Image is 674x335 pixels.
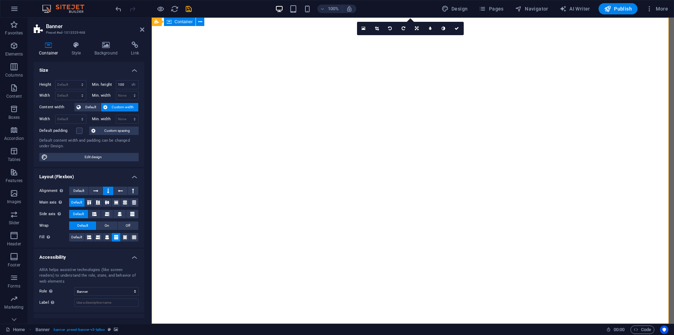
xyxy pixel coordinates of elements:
[560,5,590,12] span: AI Writer
[6,326,25,334] a: Click to cancel selection. Double-click to open Pages
[39,210,69,218] label: Side axis
[479,5,503,12] span: Pages
[66,41,89,56] h4: Style
[39,187,69,195] label: Alignment
[114,5,123,13] button: undo
[7,199,21,205] p: Images
[35,326,118,334] nav: breadcrumb
[105,221,109,230] span: On
[39,138,139,149] div: Default content width and padding can be changed under Design.
[439,3,471,14] button: Design
[89,41,126,56] h4: Background
[630,326,654,334] button: Code
[69,187,88,195] button: Default
[39,83,55,86] label: Height
[97,221,117,230] button: On
[74,103,101,111] button: Default
[34,168,144,181] h4: Layout (Flexbox)
[599,3,637,14] button: Publish
[69,233,85,241] button: Default
[69,221,96,230] button: Default
[69,198,85,207] button: Default
[328,5,339,13] h6: 100%
[346,6,352,12] i: On resize automatically adjust zoom level to fit chosen device.
[39,298,74,307] label: Label
[410,22,424,35] a: Change orientation
[74,298,139,307] input: Use a descriptive name
[39,94,55,97] label: Width
[424,22,437,35] a: Blur
[98,127,137,135] span: Custom spacing
[5,72,23,78] p: Columns
[34,314,144,327] h4: Shape Dividers
[126,221,130,230] span: Off
[512,3,551,14] button: Navigator
[39,233,69,241] label: Fill
[442,5,468,12] span: Design
[92,94,116,97] label: Min. width
[83,103,99,111] span: Default
[619,327,620,332] span: :
[174,20,193,24] span: Container
[156,5,165,13] button: Click here to leave preview mode and continue editing
[126,41,144,56] h4: Link
[40,5,93,13] img: Editor Logo
[646,5,668,12] span: More
[110,103,137,111] span: Custom width
[50,153,137,161] span: Edit design
[39,287,54,296] span: Role
[171,5,179,13] i: Reload page
[4,304,24,310] p: Marketing
[39,103,74,111] label: Content width
[643,3,671,14] button: More
[660,326,668,334] button: Usercentrics
[39,117,55,121] label: Width
[101,103,139,111] button: Custom width
[184,5,193,13] button: save
[370,22,384,35] a: Crop mode
[39,127,76,135] label: Default padding
[53,326,105,334] span: . banner .preset-banner-v3-tattoo
[114,5,123,13] i: Undo: Delete elements (Ctrl+Z)
[34,62,144,75] h4: Size
[6,94,22,99] p: Content
[317,5,342,13] button: 100%
[71,198,82,207] span: Default
[69,210,88,218] button: Default
[5,51,23,57] p: Elements
[5,30,23,36] p: Favorites
[8,157,20,162] p: Tables
[437,22,450,35] a: Greyscale
[8,115,20,120] p: Boxes
[384,22,397,35] a: Rotate left 90°
[39,153,139,161] button: Edit design
[77,221,88,230] span: Default
[73,210,84,218] span: Default
[606,326,625,334] h6: Session time
[39,221,69,230] label: Wrap
[39,267,139,285] div: ARIA helps assistive technologies (like screen readers) to understand the role, state, and behavi...
[7,241,21,247] p: Header
[114,328,118,331] i: This element contains a background
[604,5,632,12] span: Publish
[450,22,464,35] a: Confirm ( Ctrl ⏎ )
[89,127,139,135] button: Custom spacing
[8,262,20,268] p: Footer
[4,136,24,141] p: Accordion
[6,178,22,183] p: Features
[92,117,116,121] label: Min. width
[35,326,50,334] span: Click to select. Double-click to edit
[357,22,370,35] a: Select files from the file manager, stock photos, or upload file(s)
[185,5,193,13] i: Save (Ctrl+S)
[34,249,144,262] h4: Accessibility
[170,5,179,13] button: reload
[118,221,138,230] button: Off
[515,5,548,12] span: Navigator
[92,83,116,86] label: Min. height
[73,187,84,195] span: Default
[39,198,69,207] label: Main axis
[9,220,20,226] p: Slider
[46,30,130,36] h3: Preset #ed-1013529468
[614,326,625,334] span: 00 00
[8,283,20,289] p: Forms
